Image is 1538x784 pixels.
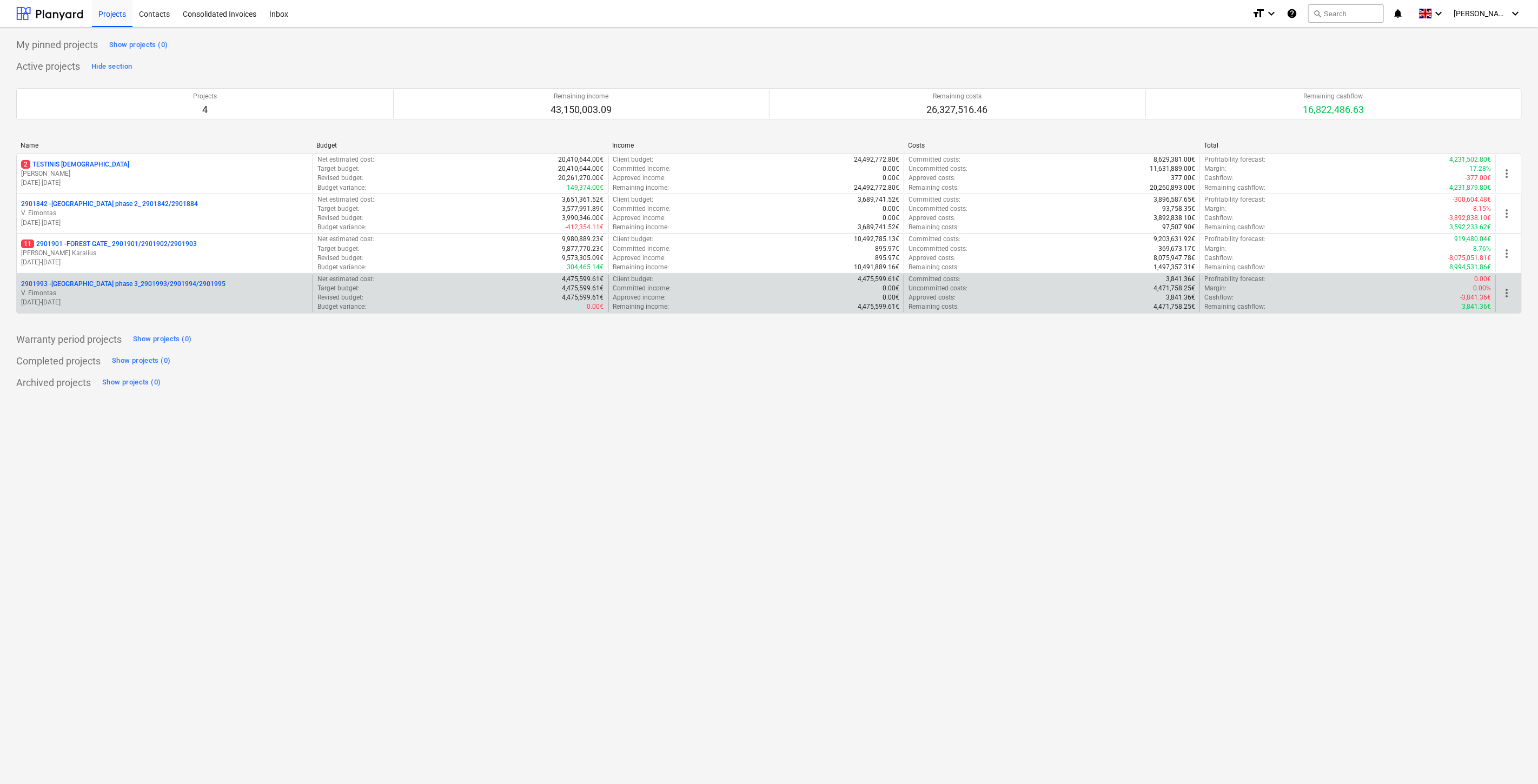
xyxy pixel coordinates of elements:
[1204,183,1265,192] p: Remaining cashflow :
[909,293,956,302] p: Approved costs :
[1460,293,1491,302] p: -3,841.36€
[1153,302,1195,311] p: 4,471,758.25€
[562,254,604,263] p: 9,573,305.09€
[21,200,308,227] div: 2901842 -[GEOGRAPHIC_DATA] phase 2_ 2901842/2901884V. Eimontas[DATE]-[DATE]
[1303,92,1364,101] p: Remaining cashflow
[613,302,669,311] p: Remaining income :
[1153,235,1195,244] p: 9,203,631.92€
[1204,263,1265,272] p: Remaining cashflow :
[317,302,366,311] p: Budget variance :
[21,200,198,209] p: 2901842 - [GEOGRAPHIC_DATA] phase 2_ 2901842/2901884
[109,353,173,370] button: Show projects (0)
[1204,235,1265,244] p: Profitability forecast :
[1204,164,1227,174] p: Margin :
[16,38,98,51] p: My pinned projects
[613,284,671,293] p: Committed income :
[909,195,960,204] p: Committed costs :
[21,169,308,178] p: [PERSON_NAME]
[21,289,308,298] p: V. Eimontas
[21,160,129,169] p: TESTINIS [DEMOGRAPHIC_DATA]
[858,275,899,284] p: 4,475,599.61€
[909,244,967,254] p: Uncommitted costs :
[883,293,899,302] p: 0.00€
[587,302,604,311] p: 0.00€
[317,174,363,183] p: Revised budget :
[1449,263,1491,272] p: 8,994,531.86€
[1166,293,1195,302] p: 3,841.36€
[613,293,666,302] p: Approved income :
[16,355,101,368] p: Completed projects
[21,240,34,248] span: 11
[562,235,604,244] p: 9,980,889.23€
[927,103,988,116] p: 26,327,516.46
[1204,284,1227,293] p: Margin :
[317,263,366,272] p: Budget variance :
[1469,164,1491,174] p: 17.28%
[21,298,308,307] p: [DATE] - [DATE]
[909,275,960,284] p: Committed costs :
[1454,235,1491,244] p: 919,480.04€
[193,92,217,101] p: Projects
[1454,9,1508,18] span: [PERSON_NAME]
[562,195,604,204] p: 3,651,361.52€
[1500,247,1513,260] span: more_vert
[100,374,163,391] button: Show projects (0)
[21,258,308,267] p: [DATE] - [DATE]
[1265,7,1278,20] i: keyboard_arrow_down
[909,223,959,232] p: Remaining costs :
[1449,223,1491,232] p: 3,592,233.62€
[909,214,956,223] p: Approved costs :
[1204,142,1491,149] div: Total
[613,263,669,272] p: Remaining income :
[562,204,604,214] p: 3,577,991.89€
[317,164,360,174] p: Target budget :
[1462,302,1491,311] p: 3,841.36€
[193,103,217,116] p: 4
[567,263,604,272] p: 304,465.14€
[317,214,363,223] p: Revised budget :
[317,293,363,302] p: Revised budget :
[883,174,899,183] p: 0.00€
[91,61,132,73] div: Hide section
[1153,214,1195,223] p: 3,892,838.10€
[613,235,654,244] p: Client budget :
[562,275,604,284] p: 4,475,599.61€
[909,284,967,293] p: Uncommitted costs :
[1308,4,1384,23] button: Search
[1204,275,1265,284] p: Profitability forecast :
[21,160,30,169] span: 2
[1158,244,1195,254] p: 369,673.17€
[613,174,666,183] p: Approved income :
[909,263,959,272] p: Remaining costs :
[909,204,967,214] p: Uncommitted costs :
[21,209,308,218] p: V. Eimontas
[1204,214,1234,223] p: Cashflow :
[875,254,899,263] p: 895.97€
[1484,732,1538,784] div: Chat Widget
[1465,174,1491,183] p: -377.00€
[854,183,899,192] p: 24,492,772.80€
[562,214,604,223] p: 3,990,346.00€
[21,240,197,249] p: 2901901 - FOREST GATE_ 2901901/2901902/2901903
[909,164,967,174] p: Uncommitted costs :
[1204,204,1227,214] p: Margin :
[21,178,308,188] p: [DATE] - [DATE]
[1500,167,1513,180] span: more_vert
[909,183,959,192] p: Remaining costs :
[1162,204,1195,214] p: 93,758.35€
[1204,195,1265,204] p: Profitability forecast :
[909,254,956,263] p: Approved costs :
[1432,7,1445,20] i: keyboard_arrow_down
[16,376,91,389] p: Archived projects
[21,240,308,267] div: 112901901 -FOREST GATE_ 2901901/2901902/2901903[PERSON_NAME] Karalius[DATE]-[DATE]
[21,218,308,228] p: [DATE] - [DATE]
[613,244,671,254] p: Committed income :
[567,183,604,192] p: 149,374.00€
[1204,174,1234,183] p: Cashflow :
[21,142,308,149] div: Name
[858,195,899,204] p: 3,689,741.52€
[613,204,671,214] p: Committed income :
[613,223,669,232] p: Remaining income :
[1449,183,1491,192] p: 4,231,879.80€
[317,235,374,244] p: Net estimated cost :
